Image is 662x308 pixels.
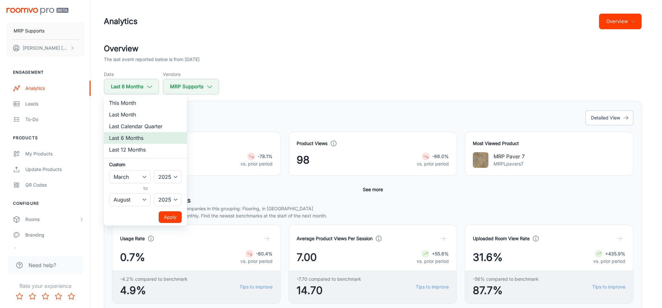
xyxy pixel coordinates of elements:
li: Last 6 Months [104,132,187,144]
li: Last 12 Months [104,144,187,155]
button: Apply [159,211,182,223]
li: This Month [104,97,187,109]
h6: Custom [109,161,182,168]
h6: to [110,185,180,192]
li: Last Calendar Quarter [104,120,187,132]
li: Last Month [104,109,187,120]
